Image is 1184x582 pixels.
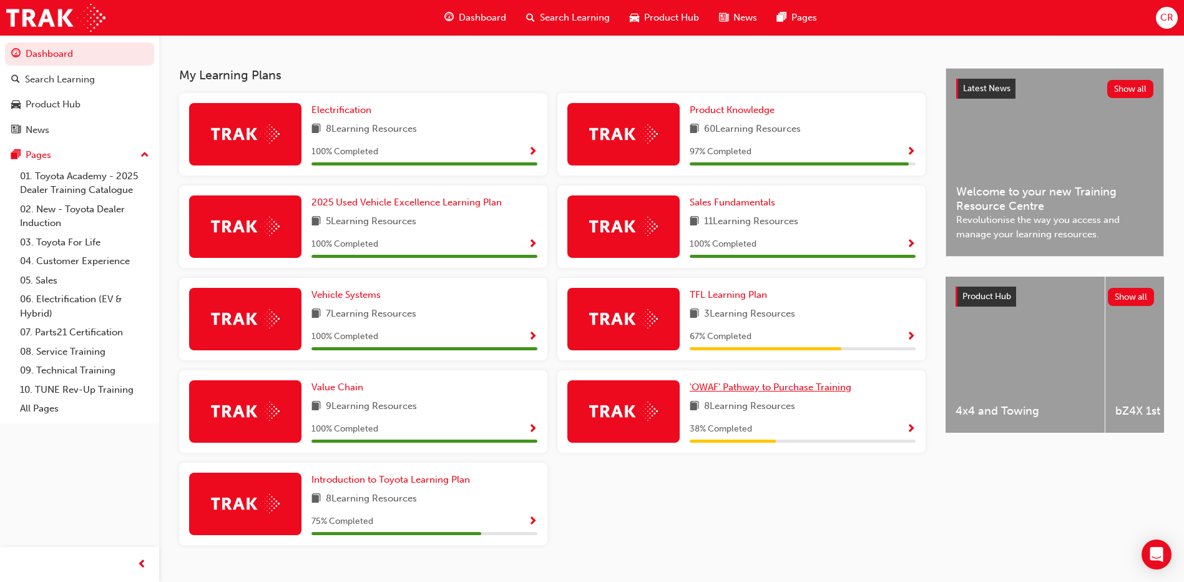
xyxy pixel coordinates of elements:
[690,382,851,393] span: 'OWAF' Pathway to Purchase Training
[15,271,154,290] a: 05. Sales
[690,195,780,210] a: Sales Fundamentals
[211,217,280,236] img: Trak
[644,11,699,25] span: Product Hub
[690,104,775,116] span: Product Knowledge
[690,289,767,300] span: TFL Learning Plan
[704,399,795,415] span: 8 Learning Resources
[311,237,378,252] span: 100 % Completed
[311,214,321,230] span: book-icon
[690,237,756,252] span: 100 % Completed
[528,422,537,437] button: Show Progress
[528,332,537,343] span: Show Progress
[140,147,149,164] span: up-icon
[906,147,916,158] span: Show Progress
[1160,11,1173,25] span: CR
[704,214,798,230] span: 11 Learning Resources
[526,10,535,26] span: search-icon
[690,145,751,159] span: 97 % Completed
[906,144,916,160] button: Show Progress
[906,422,916,437] button: Show Progress
[528,424,537,435] span: Show Progress
[777,10,786,26] span: pages-icon
[15,290,154,323] a: 06. Electrification (EV & Hybrid)
[5,68,154,91] a: Search Learning
[589,217,658,236] img: Trak
[528,516,537,528] span: Show Progress
[211,402,280,421] img: Trak
[311,399,321,415] span: book-icon
[528,514,537,530] button: Show Progress
[311,491,321,507] span: book-icon
[690,307,699,322] span: book-icon
[326,491,417,507] span: 8 Learning Resources
[906,332,916,343] span: Show Progress
[311,195,507,210] a: 2025 Used Vehicle Excellence Learning Plan
[311,145,378,159] span: 100 % Completed
[311,104,371,116] span: Electrification
[956,185,1153,213] span: Welcome to your new Training Resource Centre
[326,399,417,415] span: 9 Learning Resources
[11,99,21,111] span: car-icon
[709,5,767,31] a: news-iconNews
[326,307,416,322] span: 7 Learning Resources
[5,40,154,144] button: DashboardSearch LearningProduct HubNews
[211,309,280,328] img: Trak
[15,252,154,271] a: 04. Customer Experience
[311,307,321,322] span: book-icon
[26,97,81,112] div: Product Hub
[311,289,381,300] span: Vehicle Systems
[137,557,147,573] span: prev-icon
[906,239,916,250] span: Show Progress
[630,10,639,26] span: car-icon
[956,404,1095,418] span: 4x4 and Towing
[11,49,21,60] span: guage-icon
[906,329,916,345] button: Show Progress
[589,124,658,144] img: Trak
[690,380,856,395] a: 'OWAF' Pathway to Purchase Training
[1108,288,1155,306] button: Show all
[704,122,801,137] span: 60 Learning Resources
[179,68,926,82] h3: My Learning Plans
[15,233,154,252] a: 03. Toyota For Life
[528,329,537,345] button: Show Progress
[963,83,1010,94] span: Latest News
[690,103,780,117] a: Product Knowledge
[719,10,728,26] span: news-icon
[5,93,154,116] a: Product Hub
[311,515,373,529] span: 75 % Completed
[15,342,154,362] a: 08. Service Training
[690,330,751,344] span: 67 % Completed
[311,473,475,487] a: Introduction to Toyota Learning Plan
[25,72,95,87] div: Search Learning
[528,144,537,160] button: Show Progress
[311,103,376,117] a: Electrification
[434,5,516,31] a: guage-iconDashboard
[211,124,280,144] img: Trak
[15,167,154,200] a: 01. Toyota Academy - 2025 Dealer Training Catalogue
[1142,540,1172,570] div: Open Intercom Messenger
[11,125,21,136] span: news-icon
[5,119,154,142] a: News
[311,330,378,344] span: 100 % Completed
[211,494,280,513] img: Trak
[528,237,537,252] button: Show Progress
[311,382,363,393] span: Value Chain
[690,422,752,436] span: 38 % Completed
[516,5,620,31] a: search-iconSearch Learning
[15,323,154,342] a: 07. Parts21 Certification
[15,399,154,418] a: All Pages
[589,402,658,421] img: Trak
[15,361,154,380] a: 09. Technical Training
[326,214,416,230] span: 5 Learning Resources
[311,122,321,137] span: book-icon
[690,122,699,137] span: book-icon
[690,197,775,208] span: Sales Fundamentals
[26,148,51,162] div: Pages
[540,11,610,25] span: Search Learning
[11,150,21,161] span: pages-icon
[326,122,417,137] span: 8 Learning Resources
[5,144,154,167] button: Pages
[15,380,154,400] a: 10. TUNE Rev-Up Training
[1156,7,1178,29] button: CR
[690,399,699,415] span: book-icon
